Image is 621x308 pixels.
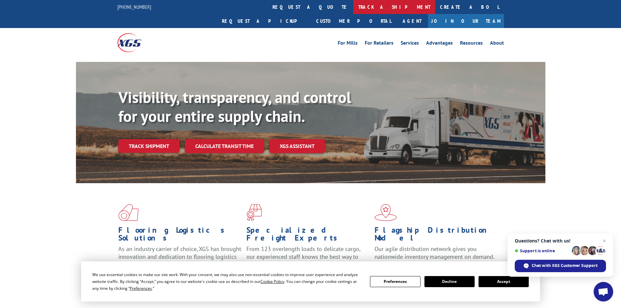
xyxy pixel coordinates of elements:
[246,204,262,221] img: xgs-icon-focused-on-flooring-red
[375,226,498,245] h1: Flagship Distribution Model
[118,87,351,126] b: Visibility, transparency, and control for your entire supply chain.
[428,14,504,28] a: Join Our Team
[246,226,370,245] h1: Specialized Freight Experts
[490,40,504,48] a: About
[460,40,483,48] a: Resources
[515,260,606,272] div: Chat with XGS Customer Support
[117,4,151,10] a: [PHONE_NUMBER]
[401,40,419,48] a: Services
[118,245,241,268] span: As an industry carrier of choice, XGS has brought innovation and dedication to flooring logistics...
[260,279,284,284] span: Cookie Policy
[424,276,475,287] button: Decline
[246,245,370,274] p: From 123 overlength loads to delicate cargo, our experienced staff knows the best way to move you...
[118,204,139,221] img: xgs-icon-total-supply-chain-intelligence-red
[118,226,242,245] h1: Flooring Logistics Solutions
[532,263,598,269] span: Chat with XGS Customer Support
[118,139,180,153] a: Track shipment
[311,14,396,28] a: Customer Portal
[375,245,495,260] span: Our agile distribution network gives you nationwide inventory management on demand.
[338,40,358,48] a: For Mills
[81,261,540,301] div: Cookie Consent Prompt
[130,286,152,291] span: Preferences
[515,238,606,243] span: Questions? Chat with us!
[515,248,569,253] span: Support is online
[600,237,608,245] span: Close chat
[396,14,428,28] a: Agent
[375,204,397,221] img: xgs-icon-flagship-distribution-model-red
[365,40,393,48] a: For Retailers
[426,40,453,48] a: Advantages
[269,139,325,153] a: XGS ASSISTANT
[92,271,362,292] div: We use essential cookies to make our site work. With your consent, we may also use non-essential ...
[479,276,529,287] button: Accept
[217,14,311,28] a: Request a pickup
[370,276,420,287] button: Preferences
[594,282,613,301] div: Open chat
[185,139,264,153] a: Calculate transit time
